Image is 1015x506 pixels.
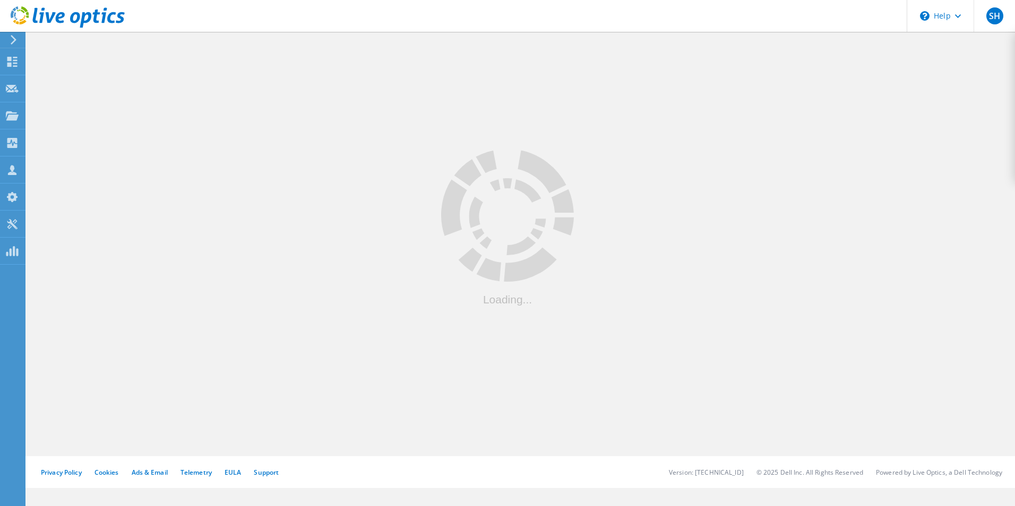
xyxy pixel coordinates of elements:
a: Ads & Email [132,468,168,477]
a: Support [254,468,279,477]
a: Live Optics Dashboard [11,22,125,30]
a: Cookies [94,468,119,477]
div: Loading... [441,294,574,305]
span: SH [989,12,1000,20]
a: Telemetry [180,468,212,477]
li: Powered by Live Optics, a Dell Technology [876,468,1002,477]
li: Version: [TECHNICAL_ID] [669,468,744,477]
a: Privacy Policy [41,468,82,477]
li: © 2025 Dell Inc. All Rights Reserved [756,468,863,477]
svg: \n [920,11,930,21]
a: EULA [225,468,241,477]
